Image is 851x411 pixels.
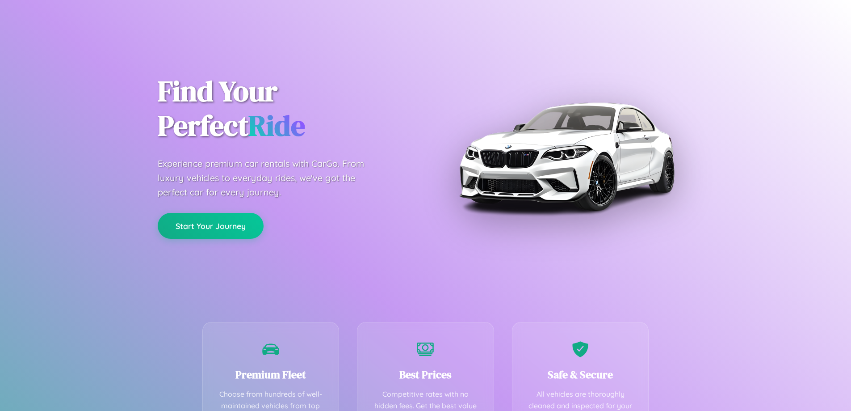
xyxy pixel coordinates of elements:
[371,367,480,382] h3: Best Prices
[158,74,412,143] h1: Find Your Perfect
[526,367,635,382] h3: Safe & Secure
[216,367,326,382] h3: Premium Fleet
[455,45,678,268] img: Premium BMW car rental vehicle
[248,106,305,145] span: Ride
[158,213,264,239] button: Start Your Journey
[158,157,381,199] p: Experience premium car rentals with CarGo. From luxury vehicles to everyday rides, we've got the ...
